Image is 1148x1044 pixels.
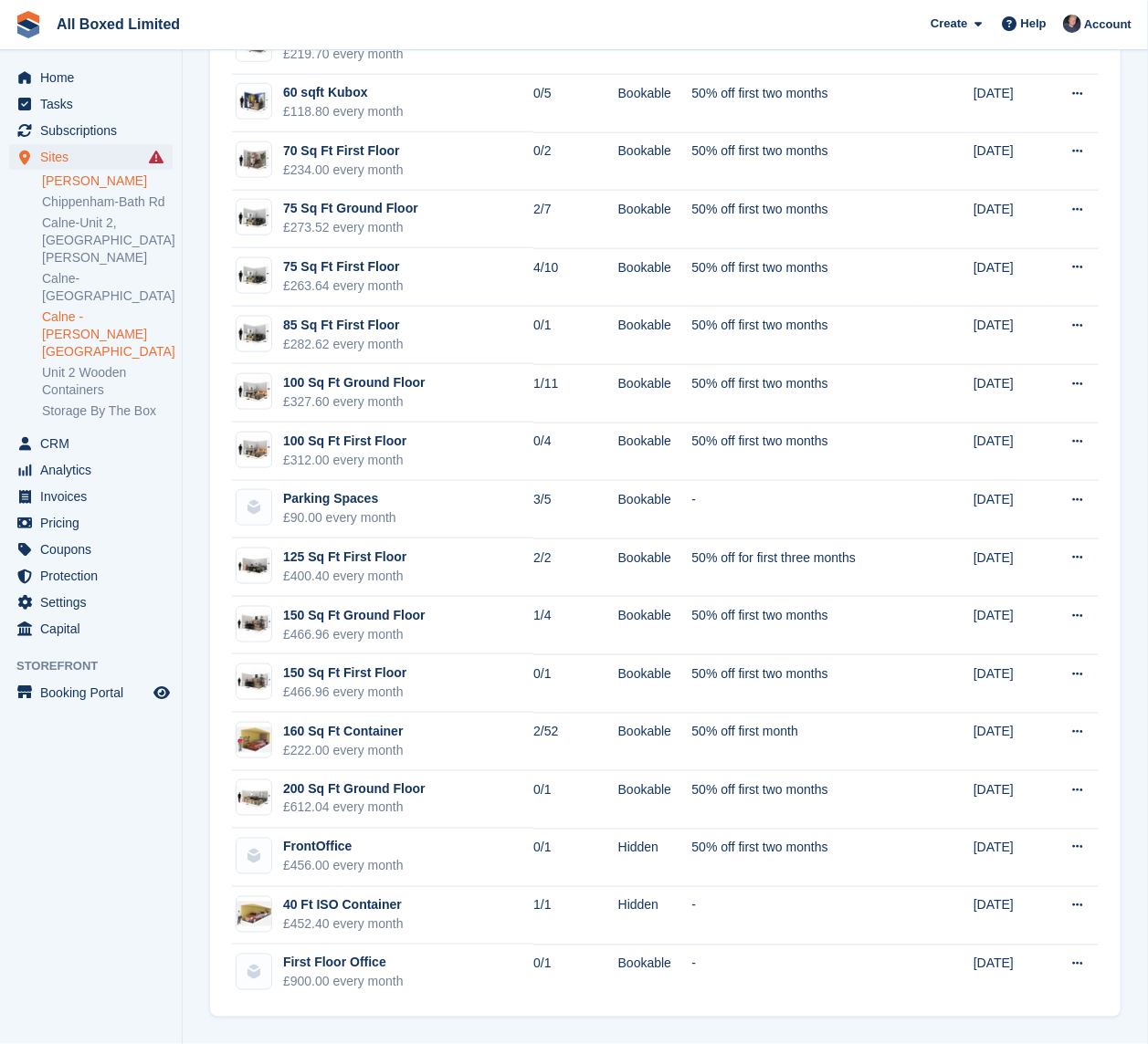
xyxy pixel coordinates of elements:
[692,538,919,597] td: 50% off for first three months
[692,829,919,887] td: 50% off first two months
[237,955,271,989] img: blank-unit-type-icon-ffbac7b88ba66c5e286b0e438baccc4b9c83835d4c34f86887a83fc20ec27e7b.svg
[533,597,618,655] td: 1/4
[15,11,42,38] img: stora-icon-8386f47178a22dfd0bd8f6a31ec36ba5ce8667c1dd55bd0f319d3a0aa187defe.svg
[40,563,150,589] span: Protection
[974,307,1046,365] td: [DATE]
[692,423,919,481] td: 50% off first two months
[533,248,618,307] td: 4/10
[42,193,173,211] a: Chippenham-Bath Rd
[9,680,173,705] a: menu
[692,597,919,655] td: 50% off first two months
[283,141,404,161] div: 70 Sq Ft First Floor
[692,248,919,307] td: 50% off first two months
[618,75,692,133] td: Bookable
[40,457,150,483] span: Analytics
[283,838,404,857] div: FrontOffice
[974,829,1046,887] td: [DATE]
[692,713,919,771] td: 50% off first month
[533,654,618,713] td: 0/1
[283,741,404,760] div: £222.00 every month
[533,191,618,249] td: 2/7
[931,15,967,33] span: Create
[283,83,404,102] div: 60 sqft Kubox
[42,214,173,266] a: Calne-Unit 2, [GEOGRAPHIC_DATA][PERSON_NAME]
[40,537,150,562] span: Coupons
[151,682,173,704] a: Preview store
[618,829,692,887] td: Hidden
[974,771,1046,830] td: [DATE]
[49,9,187,39] a: All Boxed Limited
[618,364,692,423] td: Bookable
[237,147,271,173] img: 70sqft.jpg
[9,537,173,562] a: menu
[692,771,919,830] td: 50% off first two months
[618,597,692,655] td: Bookable
[692,481,919,539] td: -
[1021,15,1047,33] span: Help
[42,270,173,305] a: Calne-[GEOGRAPHIC_DATA]
[974,945,1046,1002] td: [DATE]
[283,161,404,180] div: £234.00 every month
[692,364,919,423] td: 50% off first two months
[974,538,1046,597] td: [DATE]
[533,538,618,597] td: 2/2
[692,132,919,191] td: 50% off first two months
[283,451,406,470] div: £312.00 every month
[237,785,271,811] img: 200-sqft-unit.jpg
[618,945,692,1002] td: Bookable
[283,954,404,973] div: First Floor Office
[237,727,271,753] img: 20ft.jpg
[692,887,919,945] td: -
[237,839,271,873] img: blank-unit-type-icon-ffbac7b88ba66c5e286b0e438baccc4b9c83835d4c34f86887a83fc20ec27e7b.svg
[42,402,173,420] a: Storage By The Box
[1063,15,1081,33] img: Dan Goss
[283,915,404,934] div: £452.40 every month
[237,902,271,927] img: 40ft.jpg
[283,722,404,741] div: 160 Sq Ft Container
[237,490,271,525] img: blank-unit-type-icon-ffbac7b88ba66c5e286b0e438baccc4b9c83835d4c34f86887a83fc20ec27e7b.svg
[533,132,618,191] td: 0/2
[283,567,406,586] div: £400.40 every month
[237,553,271,579] img: 125-sqft-unit.jpg
[1084,16,1132,34] span: Account
[40,484,150,509] span: Invoices
[974,654,1046,713] td: [DATE]
[618,887,692,945] td: Hidden
[533,887,618,945] td: 1/1
[9,144,173,170] a: menu
[40,431,150,456] span: CRM
[618,191,692,249] td: Bookable
[533,829,618,887] td: 0/1
[9,65,173,90] a: menu
[974,75,1046,133] td: [DATE]
[40,144,150,170] span: Sites
[9,563,173,589] a: menu
[40,590,150,615] span: Settings
[42,172,173,190] a: [PERSON_NAME]
[237,263,271,289] img: 75-sqft-unit.jpg
[9,457,173,483] a: menu
[9,616,173,642] a: menu
[42,308,173,360] a: Calne -[PERSON_NAME][GEOGRAPHIC_DATA]
[692,191,919,249] td: 50% off first two months
[618,481,692,539] td: Bookable
[533,713,618,771] td: 2/52
[692,307,919,365] td: 50% off first two months
[618,307,692,365] td: Bookable
[618,771,692,830] td: Bookable
[533,945,618,1002] td: 0/1
[974,191,1046,249] td: [DATE]
[283,277,404,296] div: £263.64 every month
[974,423,1046,481] td: [DATE]
[283,373,426,392] div: 100 Sq Ft Ground Floor
[618,423,692,481] td: Bookable
[237,669,271,695] img: 12.5x12_MEASURE.jpg
[283,218,418,237] div: £273.52 every month
[533,75,618,133] td: 0/5
[533,481,618,539] td: 3/5
[237,320,271,347] img: 85%20sq%20ft.jpg
[618,713,692,771] td: Bookable
[283,896,404,915] div: 40 Ft ISO Container
[283,799,426,818] div: £612.04 every month
[237,437,271,464] img: 100-sqft-unit.jpg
